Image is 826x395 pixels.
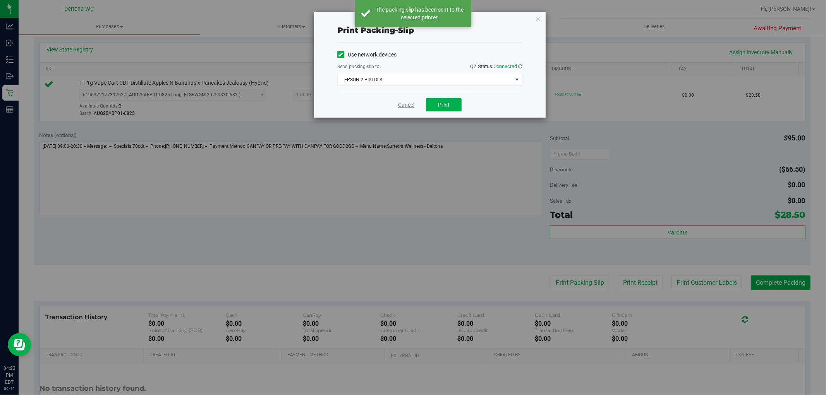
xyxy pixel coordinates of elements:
button: Print [426,98,462,111]
iframe: Resource center [8,333,31,356]
span: select [512,74,522,85]
span: Print packing-slip [337,26,414,35]
span: EPSON-2-PISTOLS [338,74,512,85]
label: Use network devices [337,51,397,59]
a: Cancel [398,101,414,109]
span: Connected [493,63,517,69]
span: QZ Status: [470,63,522,69]
label: Send packing-slip to: [337,63,381,70]
div: The packing slip has been sent to the selected printer. [374,6,465,21]
span: Print [438,102,450,108]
